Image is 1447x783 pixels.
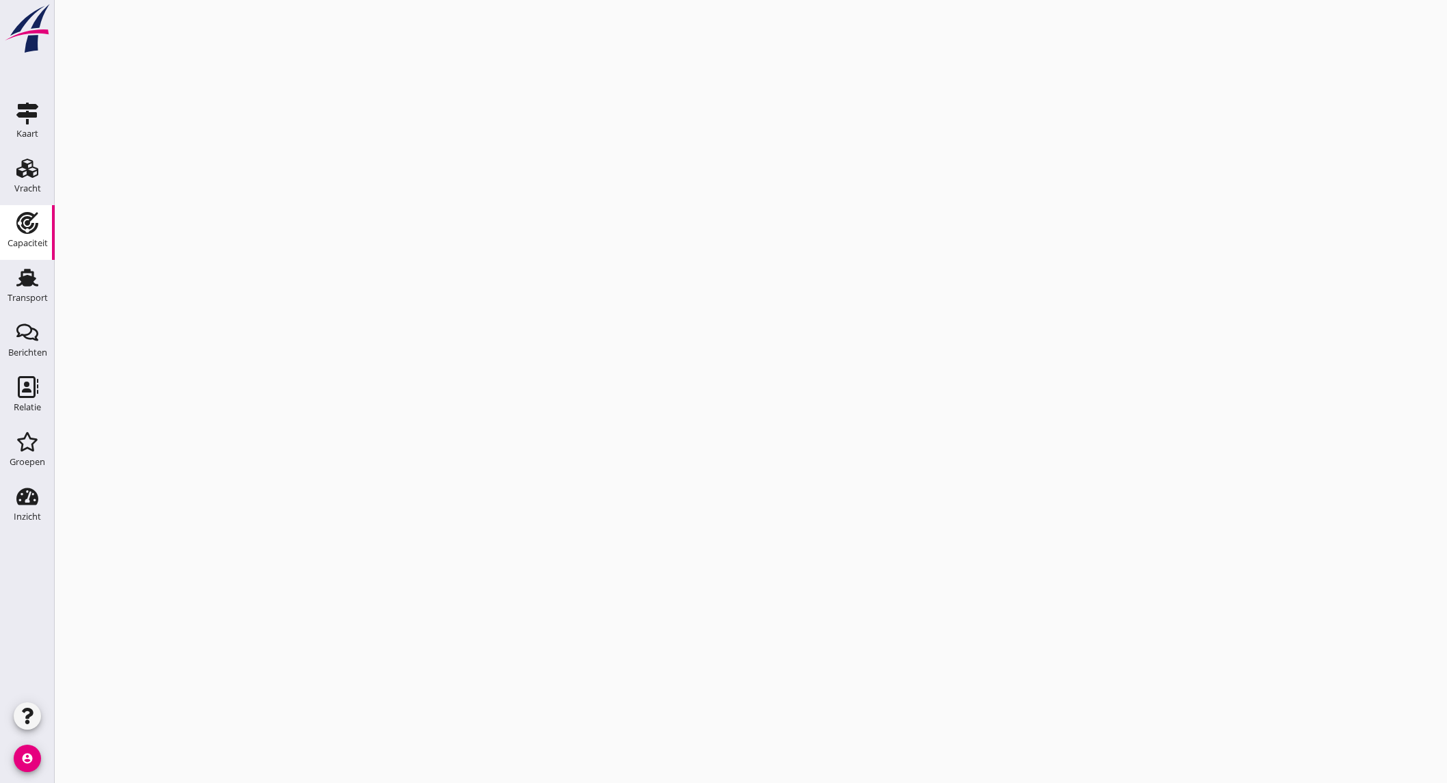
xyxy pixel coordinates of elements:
div: Kaart [16,129,38,138]
div: Relatie [14,403,41,412]
div: Berichten [8,348,47,357]
div: Transport [8,293,48,302]
div: Vracht [14,184,41,193]
div: Inzicht [14,512,41,521]
img: logo-small.a267ee39.svg [3,3,52,54]
i: account_circle [14,745,41,772]
div: Groepen [10,457,45,466]
div: Capaciteit [8,239,48,248]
